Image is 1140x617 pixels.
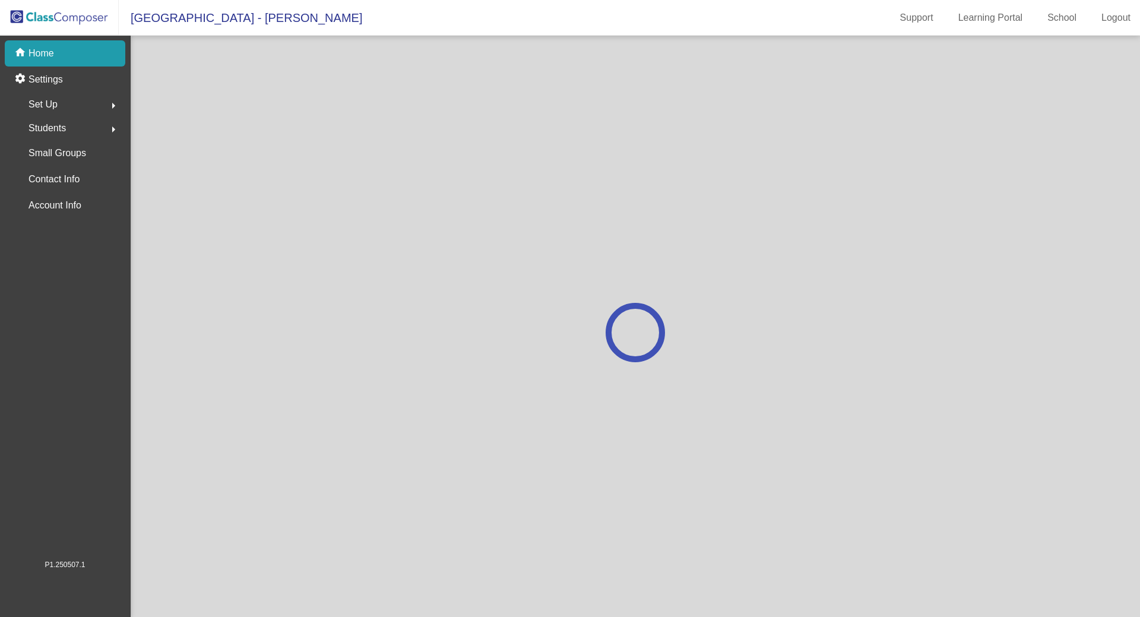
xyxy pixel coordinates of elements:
mat-icon: arrow_right [106,99,121,113]
a: Logout [1092,8,1140,27]
mat-icon: arrow_right [106,122,121,137]
mat-icon: home [14,46,28,61]
a: Support [891,8,943,27]
p: Contact Info [28,171,80,188]
p: Home [28,46,54,61]
span: [GEOGRAPHIC_DATA] - [PERSON_NAME] [119,8,362,27]
span: Set Up [28,96,58,113]
p: Settings [28,72,63,87]
span: Students [28,120,66,137]
a: School [1038,8,1086,27]
mat-icon: settings [14,72,28,87]
p: Small Groups [28,145,86,162]
a: Learning Portal [949,8,1033,27]
p: Account Info [28,197,81,214]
